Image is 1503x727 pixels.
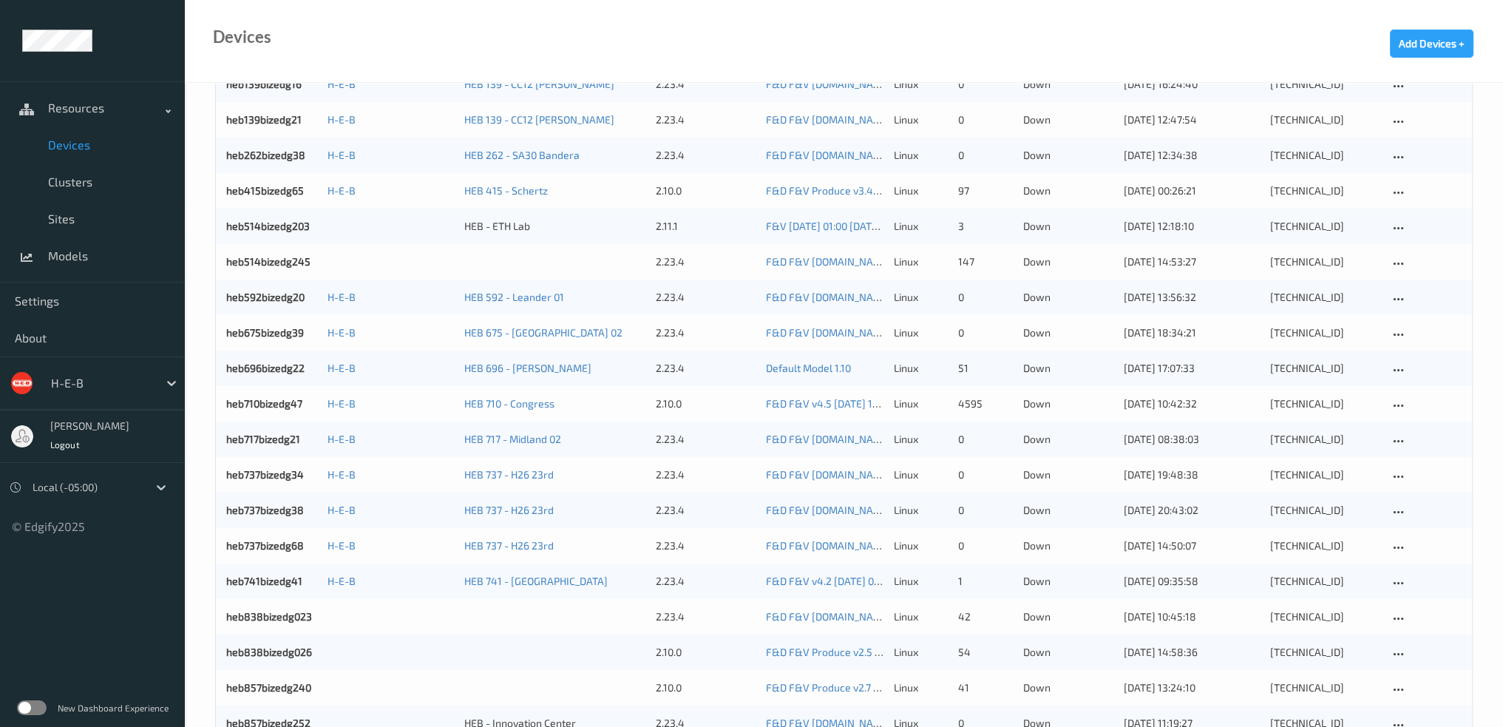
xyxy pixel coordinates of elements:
a: HEB 592 - Leander 01 [464,291,564,303]
p: linux [894,361,948,376]
div: 2.23.4 [656,538,756,553]
p: down [1023,183,1113,198]
div: [TECHNICAL_ID] [1270,219,1379,234]
div: 2.23.4 [656,361,756,376]
a: HEB 737 - H26 23rd [464,468,554,481]
div: [DATE] 09:35:58 [1124,574,1260,589]
div: [DATE] 16:24:40 [1124,77,1260,92]
div: 2.23.4 [656,432,756,447]
div: HEB - ETH Lab [464,219,645,234]
p: down [1023,538,1113,553]
a: heb415bizedg65 [226,184,304,197]
div: [DATE] 10:45:18 [1124,609,1260,624]
div: 0 [958,148,1012,163]
a: heb737bizedg38 [226,504,304,516]
div: [DATE] 12:18:10 [1124,219,1260,234]
div: [TECHNICAL_ID] [1270,503,1379,518]
a: F&D F&V v4.2 [DATE] 07:23 Auto Save [766,575,943,587]
a: F&D F&V [DOMAIN_NAME] (Daily) [DATE] 16:30 [DATE] 16:30 Auto Save [766,255,1094,268]
div: [TECHNICAL_ID] [1270,325,1379,340]
div: 3 [958,219,1012,234]
div: [DATE] 13:24:10 [1124,680,1260,695]
a: H-E-B [327,504,355,516]
a: HEB 710 - Congress [464,397,554,410]
div: 51 [958,361,1012,376]
div: 2.23.4 [656,77,756,92]
div: [DATE] 13:56:32 [1124,290,1260,305]
div: [DATE] 17:07:33 [1124,361,1260,376]
a: heb139bizedg21 [226,113,302,126]
a: H-E-B [327,113,355,126]
a: H-E-B [327,397,355,410]
a: F&D F&V Produce v3.4 [DATE] 22:47 Auto Save [766,184,985,197]
div: 54 [958,645,1012,660]
p: linux [894,609,948,624]
div: 2.23.4 [656,254,756,269]
p: linux [894,680,948,695]
a: heb514bizedg203 [226,220,310,232]
a: heb838bizedg026 [226,646,312,658]
p: down [1023,574,1113,589]
p: linux [894,219,948,234]
div: [TECHNICAL_ID] [1270,254,1379,269]
a: HEB 737 - H26 23rd [464,504,554,516]
p: linux [894,290,948,305]
a: heb696bizedg22 [226,362,305,374]
div: [DATE] 18:34:21 [1124,325,1260,340]
div: 147 [958,254,1012,269]
a: F&D F&V [DOMAIN_NAME] [DATE] 16:30 [766,468,952,481]
div: 2.11.1 [656,219,756,234]
a: heb675bizedg39 [226,326,304,339]
p: linux [894,77,948,92]
p: down [1023,112,1113,127]
div: [DATE] 10:42:32 [1124,396,1260,411]
a: HEB 741 - [GEOGRAPHIC_DATA] [464,575,608,587]
a: HEB 675 - [GEOGRAPHIC_DATA] 02 [464,326,622,339]
p: linux [894,432,948,447]
a: F&D F&V [DOMAIN_NAME] [DATE] 16:30 [766,433,952,445]
a: F&D F&V [DOMAIN_NAME] [DATE] 16:30 [766,113,952,126]
div: [TECHNICAL_ID] [1270,112,1379,127]
p: down [1023,432,1113,447]
div: [TECHNICAL_ID] [1270,290,1379,305]
p: linux [894,254,948,269]
div: Devices [213,30,271,44]
p: linux [894,148,948,163]
a: H-E-B [327,539,355,552]
a: Default Model 1.10 [766,362,851,374]
div: 0 [958,467,1012,482]
div: [DATE] 12:34:38 [1124,148,1260,163]
p: down [1023,290,1113,305]
a: H-E-B [327,78,355,90]
div: 97 [958,183,1012,198]
a: HEB 737 - H26 23rd [464,539,554,552]
p: linux [894,183,948,198]
div: [TECHNICAL_ID] [1270,77,1379,92]
div: 2.10.0 [656,396,756,411]
a: F&D F&V Produce v2.5 [DATE] 18:23 Auto Save [766,646,983,658]
a: HEB 717 - Midland 02 [464,433,561,445]
p: linux [894,503,948,518]
div: 2.23.4 [656,290,756,305]
a: F&D F&V [DOMAIN_NAME] [DATE] 16:30 [766,78,952,90]
div: 2.23.4 [656,467,756,482]
a: H-E-B [327,433,355,445]
a: F&D F&V [DOMAIN_NAME] (Daily) [DATE] 16:30 [DATE] 16:30 Auto Save [766,610,1094,623]
p: down [1023,325,1113,340]
p: down [1023,77,1113,92]
p: down [1023,609,1113,624]
p: linux [894,396,948,411]
a: H-E-B [327,149,355,161]
p: down [1023,361,1113,376]
a: H-E-B [327,291,355,303]
p: down [1023,503,1113,518]
a: F&D F&V [DOMAIN_NAME] (Daily) [DATE] 16:30 [766,149,984,161]
div: 2.23.4 [656,609,756,624]
a: H-E-B [327,184,355,197]
div: [TECHNICAL_ID] [1270,361,1379,376]
div: [DATE] 14:53:27 [1124,254,1260,269]
p: linux [894,538,948,553]
a: H-E-B [327,575,355,587]
a: F&D F&V [DOMAIN_NAME] [DATE] 16:30 [766,504,952,516]
div: 0 [958,77,1012,92]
